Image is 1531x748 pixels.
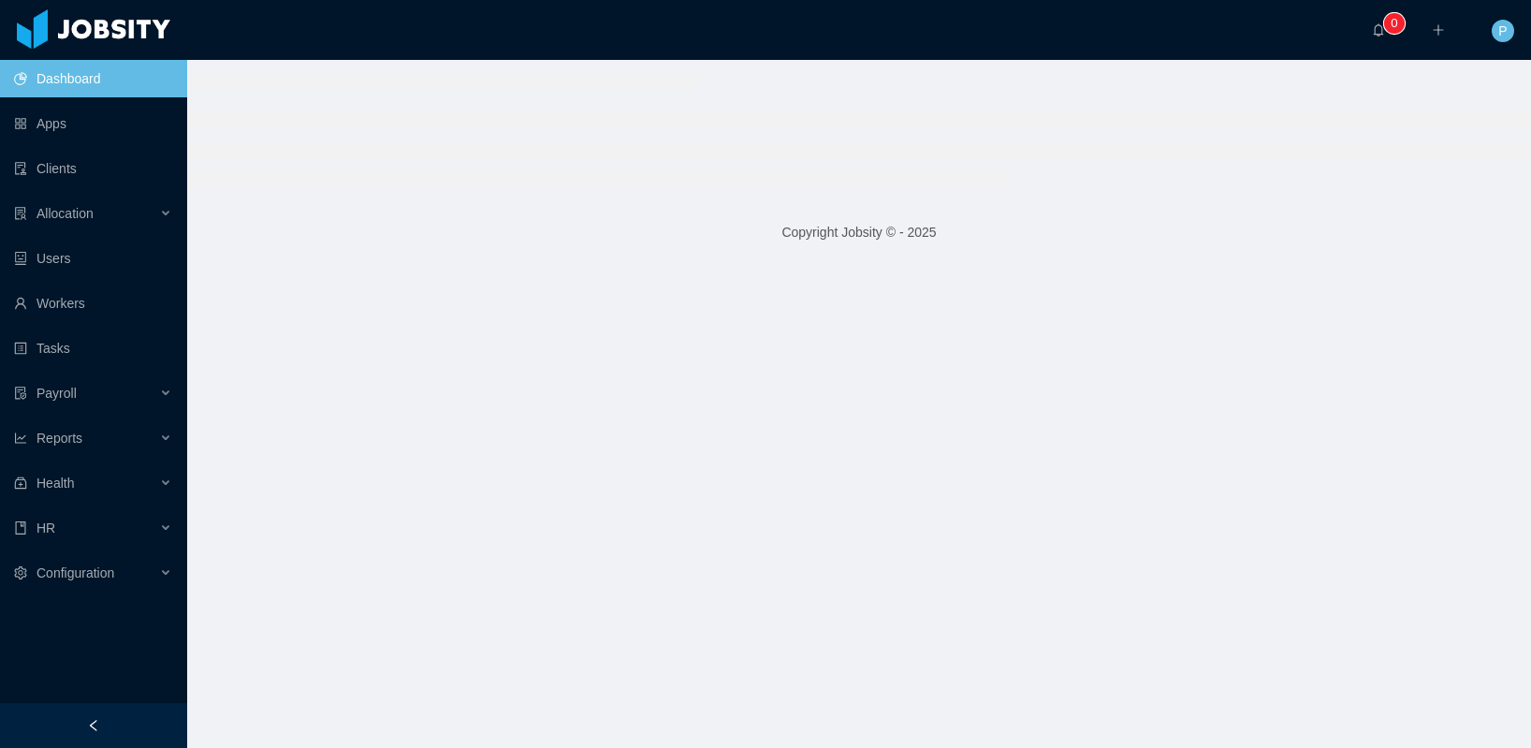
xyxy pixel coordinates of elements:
[187,200,1531,265] footer: Copyright Jobsity © - 2025
[1498,20,1507,42] span: P
[1372,23,1385,37] i: icon: bell
[14,521,27,535] i: icon: book
[36,521,55,535] span: HR
[14,105,172,142] a: icon: appstoreApps
[14,432,27,445] i: icon: line-chart
[36,206,94,221] span: Allocation
[14,330,172,367] a: icon: profileTasks
[36,431,82,446] span: Reports
[36,476,74,491] span: Health
[14,387,27,400] i: icon: file-protect
[14,207,27,220] i: icon: solution
[14,150,172,187] a: icon: auditClients
[1432,23,1445,37] i: icon: plus
[36,565,114,580] span: Configuration
[14,240,172,277] a: icon: robotUsers
[1385,14,1404,33] sup: 0
[14,60,172,97] a: icon: pie-chartDashboard
[36,386,77,401] span: Payroll
[14,477,27,490] i: icon: medicine-box
[14,285,172,322] a: icon: userWorkers
[14,566,27,579] i: icon: setting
